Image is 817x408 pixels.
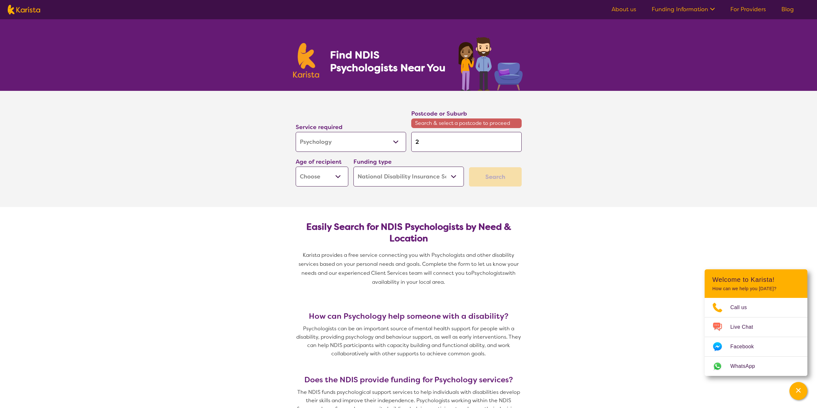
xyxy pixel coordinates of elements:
span: Live Chat [730,322,761,332]
div: Channel Menu [705,269,807,376]
span: WhatsApp [730,361,763,371]
img: Karista logo [293,43,319,78]
span: Search & select a postcode to proceed [411,118,522,128]
a: Web link opens in a new tab. [705,357,807,376]
img: psychology [456,35,524,91]
label: Postcode or Suburb [411,110,467,117]
span: Psychologists [471,270,505,276]
span: Call us [730,303,755,312]
h3: How can Psychology help someone with a disability? [293,312,524,321]
span: Karista provides a free service connecting you with Psychologists and other disability services b... [299,252,520,276]
img: Karista logo [8,5,40,14]
input: Type [411,132,522,152]
ul: Choose channel [705,298,807,376]
span: Facebook [730,342,761,352]
button: Channel Menu [789,382,807,400]
a: About us [612,5,636,13]
a: For Providers [730,5,766,13]
p: How can we help you [DATE]? [712,286,800,291]
a: Funding Information [652,5,715,13]
h2: Welcome to Karista! [712,276,800,283]
h3: Does the NDIS provide funding for Psychology services? [293,375,524,384]
label: Service required [296,123,343,131]
label: Funding type [353,158,392,166]
a: Blog [781,5,794,13]
label: Age of recipient [296,158,342,166]
h2: Easily Search for NDIS Psychologists by Need & Location [301,221,517,244]
p: Psychologists can be an important source of mental health support for people with a disability, p... [293,325,524,358]
h1: Find NDIS Psychologists Near You [330,48,449,74]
